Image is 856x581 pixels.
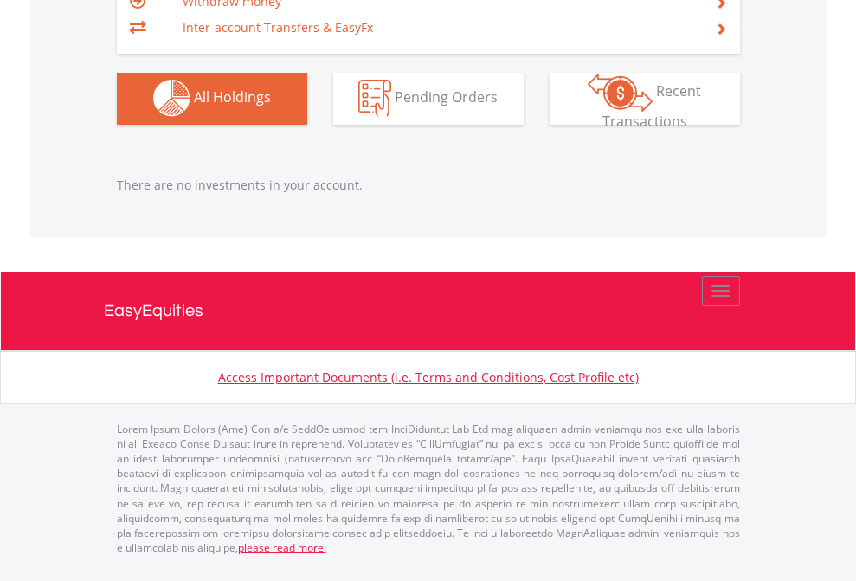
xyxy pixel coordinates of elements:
[104,272,753,350] a: EasyEquities
[117,73,307,125] button: All Holdings
[588,74,653,112] img: transactions-zar-wht.png
[602,81,702,131] span: Recent Transactions
[238,540,326,555] a: please read more:
[218,369,639,385] a: Access Important Documents (i.e. Terms and Conditions, Cost Profile etc)
[117,177,740,194] p: There are no investments in your account.
[550,73,740,125] button: Recent Transactions
[194,87,271,107] span: All Holdings
[358,80,391,117] img: pending_instructions-wht.png
[183,15,694,41] td: Inter-account Transfers & EasyFx
[333,73,524,125] button: Pending Orders
[153,80,190,117] img: holdings-wht.png
[117,422,740,555] p: Lorem Ipsum Dolors (Ame) Con a/e SeddOeiusmod tem InciDiduntut Lab Etd mag aliquaen admin veniamq...
[395,87,498,107] span: Pending Orders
